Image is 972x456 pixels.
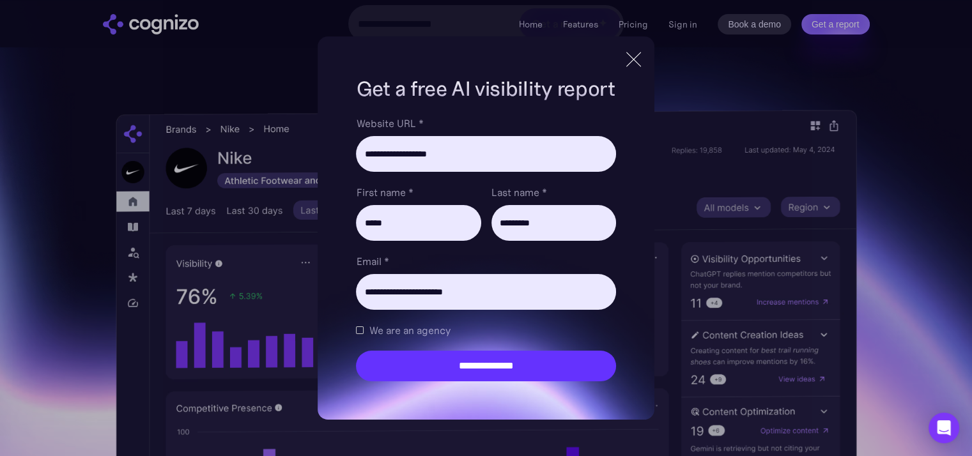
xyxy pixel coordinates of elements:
span: We are an agency [369,323,450,338]
label: Last name * [491,185,616,200]
label: First name * [356,185,481,200]
h1: Get a free AI visibility report [356,75,615,103]
label: Email * [356,254,615,269]
div: Open Intercom Messenger [929,413,959,443]
label: Website URL * [356,116,615,131]
form: Brand Report Form [356,116,615,381]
